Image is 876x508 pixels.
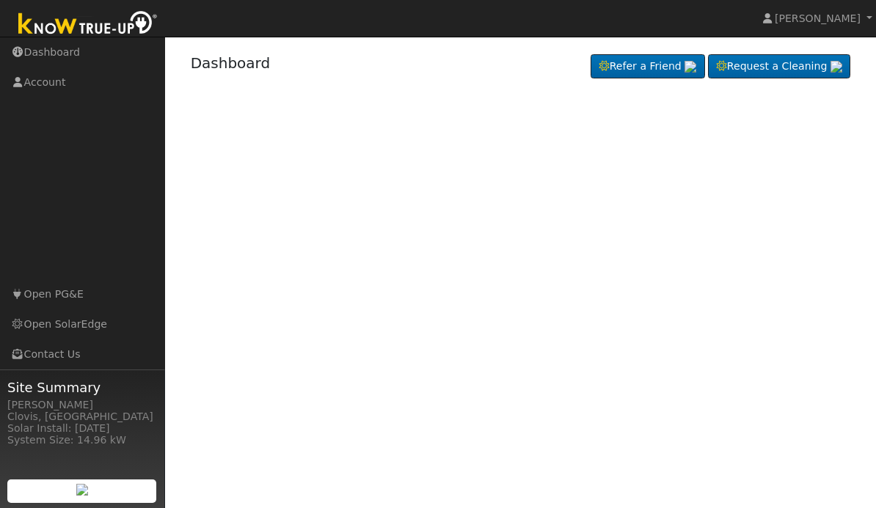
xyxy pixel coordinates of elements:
div: System Size: 14.96 kW [7,432,157,448]
img: Know True-Up [11,8,165,41]
a: Request a Cleaning [708,54,850,79]
img: retrieve [831,61,842,73]
div: Solar Install: [DATE] [7,421,157,436]
div: [PERSON_NAME] [7,397,157,413]
div: Clovis, [GEOGRAPHIC_DATA] [7,409,157,424]
img: retrieve [685,61,696,73]
a: Dashboard [191,54,271,72]
img: retrieve [76,484,88,496]
span: [PERSON_NAME] [775,12,861,24]
span: Site Summary [7,378,157,397]
a: Refer a Friend [591,54,705,79]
